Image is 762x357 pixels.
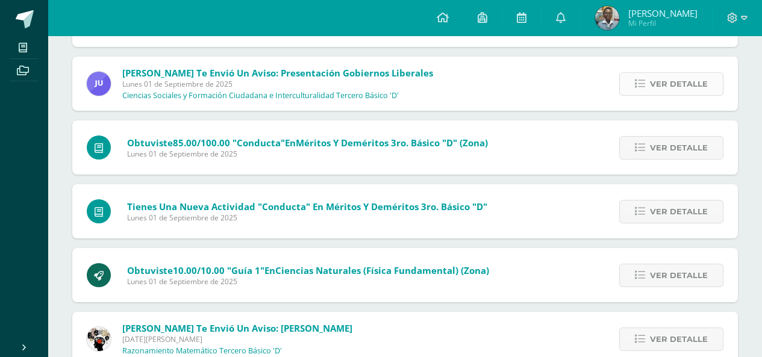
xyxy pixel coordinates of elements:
[650,137,708,159] span: Ver detalle
[650,264,708,287] span: Ver detalle
[628,7,698,19] span: [PERSON_NAME]
[227,264,264,276] span: "Guía 1"
[650,200,708,223] span: Ver detalle
[173,137,230,149] span: 85.00/100.00
[127,200,487,213] span: Tienes una nueva actividad "Conducta" En Méritos y Deméritos 3ro. Básico "D"
[127,149,488,159] span: Lunes 01 de Septiembre de 2025
[127,264,489,276] span: Obtuviste en
[127,276,489,287] span: Lunes 01 de Septiembre de 2025
[87,72,111,96] img: 0261123e46d54018888246571527a9cf.png
[122,79,433,89] span: Lunes 01 de Septiembre de 2025
[122,346,282,356] p: Razonamiento Matemático Tercero Básico 'D'
[628,18,698,28] span: Mi Perfil
[173,264,225,276] span: 10.00/10.00
[122,91,399,101] p: Ciencias Sociales y Formación Ciudadana e Interculturalidad Tercero Básico 'D'
[233,137,285,149] span: "Conducta"
[127,213,487,223] span: Lunes 01 de Septiembre de 2025
[275,264,489,276] span: Ciencias Naturales (Física Fundamental) (Zona)
[296,137,488,149] span: Méritos y Deméritos 3ro. Básico "D" (Zona)
[127,137,488,149] span: Obtuviste en
[650,328,708,350] span: Ver detalle
[122,322,352,334] span: [PERSON_NAME] te envió un aviso: [PERSON_NAME]
[650,73,708,95] span: Ver detalle
[122,67,433,79] span: [PERSON_NAME] te envió un aviso: Presentación Gobiernos Liberales
[595,6,619,30] img: 68d853dc98f1f1af4b37f6310fc34bca.png
[122,334,352,344] span: [DATE][PERSON_NAME]
[87,327,111,351] img: d172b984f1f79fc296de0e0b277dc562.png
